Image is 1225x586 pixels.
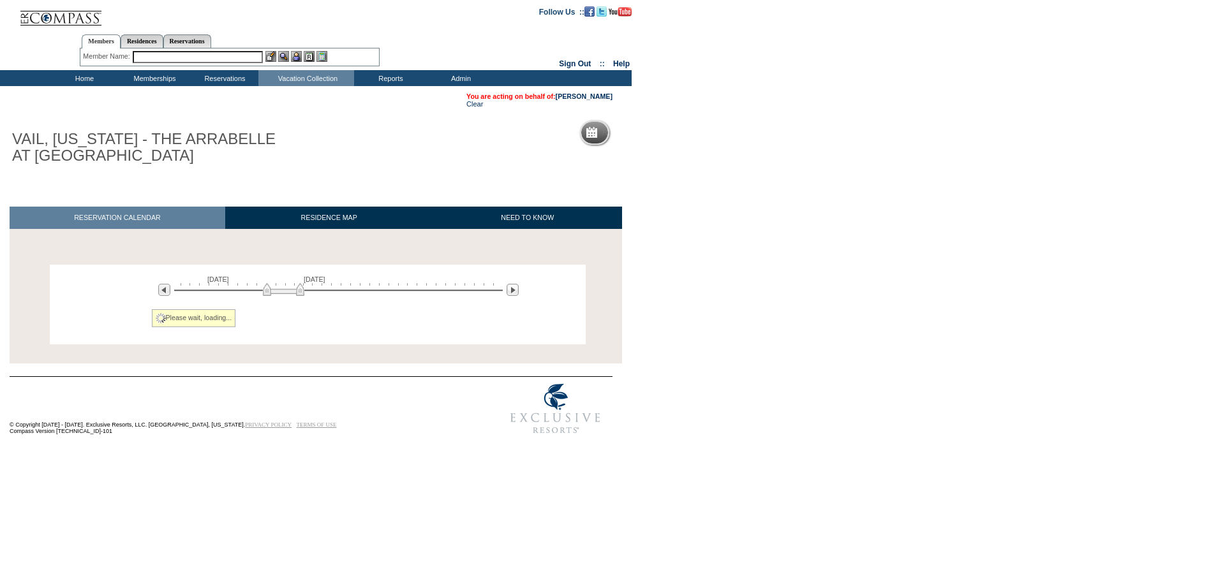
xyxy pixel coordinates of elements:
[609,7,632,17] img: Subscribe to our YouTube Channel
[121,34,163,48] a: Residences
[556,92,612,100] a: [PERSON_NAME]
[316,51,327,62] img: b_calculator.gif
[559,59,591,68] a: Sign Out
[424,70,494,86] td: Admin
[466,92,612,100] span: You are acting on behalf of:
[354,70,424,86] td: Reports
[498,377,612,441] img: Exclusive Resorts
[539,6,584,17] td: Follow Us ::
[433,207,622,229] a: NEED TO KNOW
[613,59,630,68] a: Help
[304,275,325,283] span: [DATE]
[10,378,456,441] td: © Copyright [DATE] - [DATE]. Exclusive Resorts, LLC. [GEOGRAPHIC_DATA], [US_STATE]. Compass Versi...
[158,284,170,296] img: Previous
[297,421,337,428] a: TERMS OF USE
[188,70,258,86] td: Reservations
[118,70,188,86] td: Memberships
[597,7,607,15] a: Follow us on Twitter
[245,421,292,428] a: PRIVACY POLICY
[156,313,166,323] img: spinner2.gif
[507,284,519,296] img: Next
[207,275,229,283] span: [DATE]
[291,51,302,62] img: Impersonate
[304,51,315,62] img: Reservations
[152,309,236,327] div: Please wait, loading...
[597,6,607,17] img: Follow us on Twitter
[48,70,118,86] td: Home
[584,7,595,15] a: Become our fan on Facebook
[258,70,354,86] td: Vacation Collection
[225,207,433,229] a: RESIDENCE MAP
[82,34,121,48] a: Members
[466,100,483,108] a: Clear
[278,51,289,62] img: View
[265,51,276,62] img: b_edit.gif
[163,34,211,48] a: Reservations
[609,7,632,15] a: Subscribe to our YouTube Channel
[584,6,595,17] img: Become our fan on Facebook
[10,207,225,229] a: RESERVATION CALENDAR
[600,59,605,68] span: ::
[10,128,295,167] h1: VAIL, [US_STATE] - THE ARRABELLE AT [GEOGRAPHIC_DATA]
[602,129,700,137] h5: Reservation Calendar
[83,51,132,62] div: Member Name:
